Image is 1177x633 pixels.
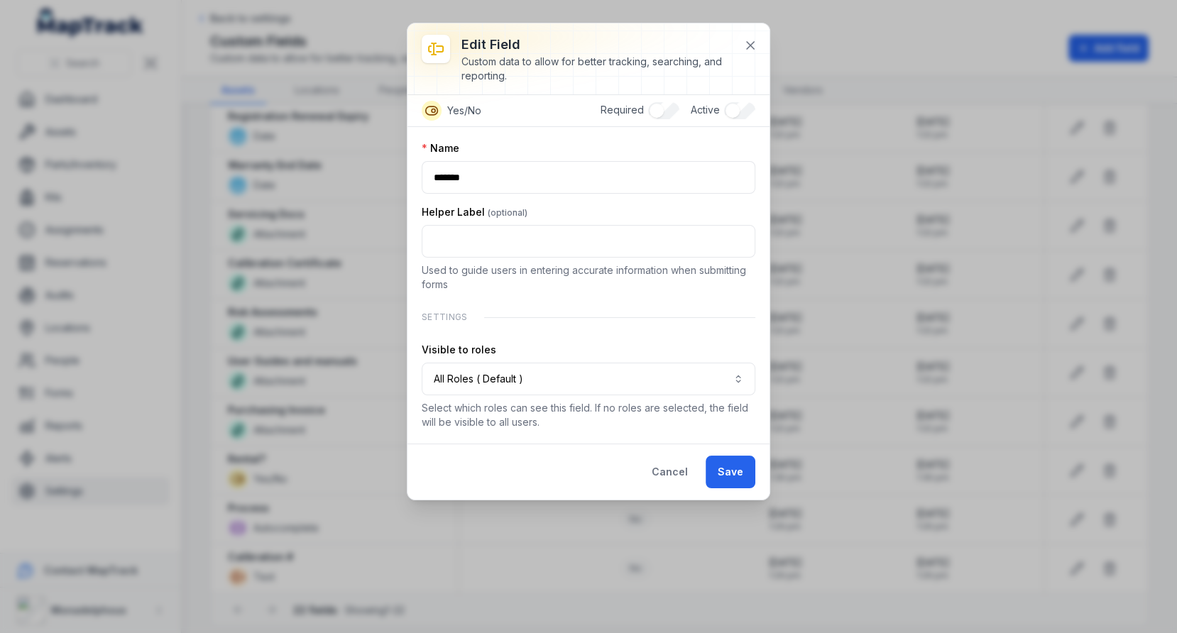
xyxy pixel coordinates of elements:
label: Name [422,141,459,155]
h3: Edit field [461,35,733,55]
span: Yes/No [447,104,481,118]
input: :rci:-form-item-label [422,161,755,194]
span: Active [691,104,720,116]
button: Cancel [640,456,700,488]
p: Select which roles can see this field. If no roles are selected, the field will be visible to all... [422,401,755,429]
div: Custom data to allow for better tracking, searching, and reporting. [461,55,733,83]
label: Helper Label [422,205,527,219]
div: Settings [422,303,755,331]
button: Save [706,456,755,488]
span: Required [601,104,644,116]
label: Visible to roles [422,343,496,357]
input: :rcj:-form-item-label [422,225,755,258]
p: Used to guide users in entering accurate information when submitting forms [422,263,755,292]
button: All Roles ( Default ) [422,363,755,395]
